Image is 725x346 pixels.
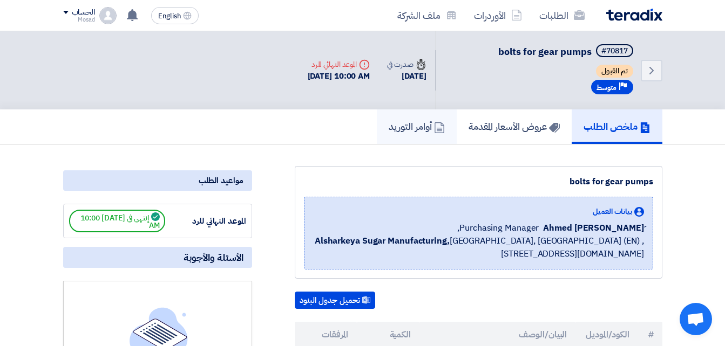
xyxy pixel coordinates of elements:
span: الأسئلة والأجوبة [184,251,243,264]
button: English [151,7,199,24]
h5: ملخص الطلب [584,120,651,133]
div: الموعد النهائي للرد [165,215,246,227]
a: عروض الأسعار المقدمة [457,109,572,144]
div: الحساب [72,8,95,17]
h5: أوامر التوريد [389,120,445,133]
div: صدرت في [387,59,426,70]
span: تم القبول [596,65,633,78]
span: [GEOGRAPHIC_DATA], [GEOGRAPHIC_DATA] (EN) ,[STREET_ADDRESS][DOMAIN_NAME] [313,234,644,260]
a: أوامر التوريد [377,109,457,144]
h5: عروض الأسعار المقدمة [469,120,560,133]
span: English [158,12,181,20]
span: متوسط [597,82,616,93]
div: [DATE] [387,70,426,82]
div: الموعد النهائي للرد [308,59,370,70]
a: الطلبات [531,3,593,28]
h5: bolts for gear pumps [498,44,635,59]
a: الأوردرات [465,3,531,28]
span: إنتهي في [DATE] 10:00 AM [69,210,165,232]
div: مواعيد الطلب [63,170,252,191]
span: Purchasing Manager, [457,222,539,234]
a: ملف الشركة [389,3,465,28]
b: Alsharkeya Sugar Manufacturing, [315,234,450,247]
div: Mosad [63,17,95,23]
button: تحميل جدول البنود [295,292,375,309]
span: bolts for gear pumps [498,44,592,59]
a: ملخص الطلب [572,109,662,144]
a: Open chat [680,303,712,335]
img: profile_test.png [99,7,117,24]
span: ِAhmed [PERSON_NAME] [543,222,643,234]
span: بيانات العميل [593,206,632,217]
div: bolts for gear pumps [304,175,653,188]
img: Teradix logo [606,9,662,21]
div: [DATE] 10:00 AM [308,70,370,82]
div: #70817 [601,47,628,55]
